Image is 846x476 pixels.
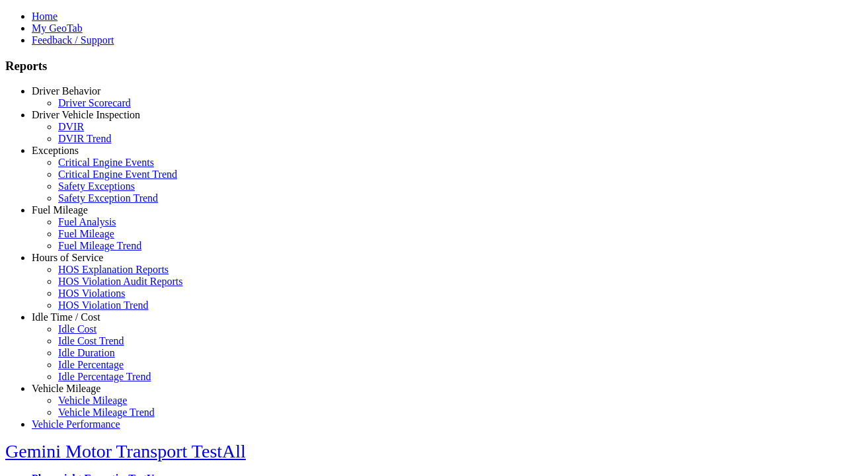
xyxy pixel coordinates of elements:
[32,204,88,216] a: Fuel Mileage
[58,97,131,108] a: Driver Scorecard
[32,418,120,430] a: Vehicle Performance
[32,34,114,46] a: Feedback / Support
[32,22,83,34] a: My GeoTab
[32,145,79,156] a: Exceptions
[5,441,246,461] a: Gemini Motor Transport TestAll
[58,359,124,370] a: Idle Percentage
[58,192,158,204] a: Safety Exception Trend
[32,85,100,97] a: Driver Behavior
[58,371,151,382] a: Idle Percentage Trend
[58,395,127,406] a: Vehicle Mileage
[32,109,140,120] a: Driver Vehicle Inspection
[58,240,141,251] a: Fuel Mileage Trend
[58,216,116,227] a: Fuel Analysis
[58,407,155,418] a: Vehicle Mileage Trend
[32,311,100,323] a: Idle Time / Cost
[58,299,149,311] a: HOS Violation Trend
[58,347,115,358] a: Idle Duration
[5,59,841,73] h3: Reports
[58,335,124,346] a: Idle Cost Trend
[58,288,125,299] a: HOS Violations
[32,383,100,394] a: Vehicle Mileage
[58,228,114,239] a: Fuel Mileage
[58,133,111,144] a: DVIR Trend
[58,180,135,192] a: Safety Exceptions
[58,157,154,168] a: Critical Engine Events
[58,121,84,132] a: DVIR
[58,264,169,275] a: HOS Explanation Reports
[58,169,177,180] a: Critical Engine Event Trend
[58,323,96,335] a: Idle Cost
[32,252,103,263] a: Hours of Service
[58,276,183,287] a: HOS Violation Audit Reports
[32,11,58,22] a: Home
